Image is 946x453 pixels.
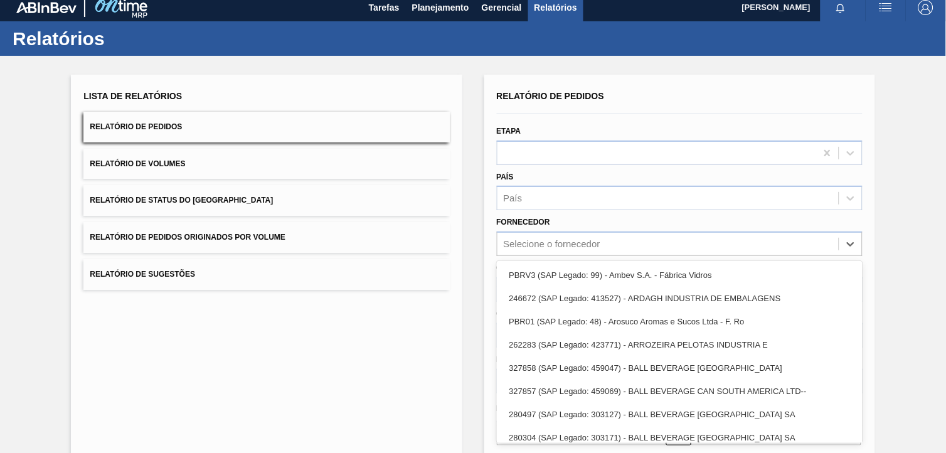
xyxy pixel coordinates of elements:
[497,218,550,226] label: Fornecedor
[497,310,863,333] div: PBR01 (SAP Legado: 48) - Arosuco Aromas e Sucos Ltda - F. Ro
[497,173,514,181] label: País
[504,239,600,250] div: Selecione o fornecedor
[83,91,182,101] span: Lista de Relatórios
[90,233,285,242] span: Relatório de Pedidos Originados por Volume
[13,31,235,46] h1: Relatórios
[16,2,77,13] img: TNhmsLtSVTkK8tSr43FrP2fwEKptu5GPRR3wAAAABJRU5ErkJggg==
[83,149,449,179] button: Relatório de Volumes
[497,403,863,426] div: 280497 (SAP Legado: 303127) - BALL BEVERAGE [GEOGRAPHIC_DATA] SA
[504,193,523,204] div: País
[497,333,863,356] div: 262283 (SAP Legado: 423771) - ARROZEIRA PELOTAS INDUSTRIA E
[497,426,863,449] div: 280304 (SAP Legado: 303171) - BALL BEVERAGE [GEOGRAPHIC_DATA] SA
[497,356,863,380] div: 327858 (SAP Legado: 459047) - BALL BEVERAGE [GEOGRAPHIC_DATA]
[497,287,863,310] div: 246672 (SAP Legado: 413527) - ARDAGH INDUSTRIA DE EMBALAGENS
[497,264,863,287] div: PBRV3 (SAP Legado: 99) - Ambev S.A. - Fábrica Vidros
[90,270,195,279] span: Relatório de Sugestões
[83,185,449,216] button: Relatório de Status do [GEOGRAPHIC_DATA]
[83,112,449,142] button: Relatório de Pedidos
[90,122,182,131] span: Relatório de Pedidos
[497,91,605,101] span: Relatório de Pedidos
[497,380,863,403] div: 327857 (SAP Legado: 459069) - BALL BEVERAGE CAN SOUTH AMERICA LTD--
[83,259,449,290] button: Relatório de Sugestões
[90,196,273,205] span: Relatório de Status do [GEOGRAPHIC_DATA]
[497,127,521,136] label: Etapa
[90,159,185,168] span: Relatório de Volumes
[83,222,449,253] button: Relatório de Pedidos Originados por Volume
